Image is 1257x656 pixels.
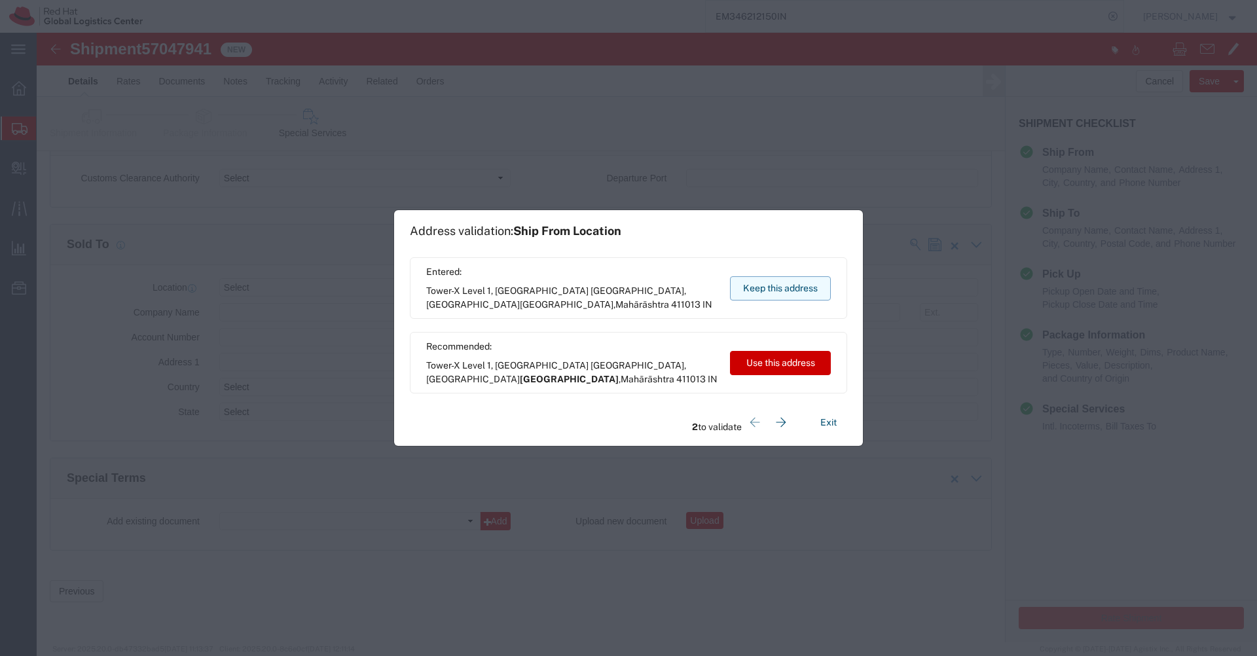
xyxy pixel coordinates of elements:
span: Mahārāshtra [621,374,674,384]
span: [GEOGRAPHIC_DATA] [520,299,613,310]
span: Mahārāshtra [615,299,669,310]
span: [GEOGRAPHIC_DATA] [520,374,619,384]
span: 411013 [676,374,706,384]
span: 411013 [671,299,701,310]
span: Recommended: [426,340,718,354]
span: IN [708,374,718,384]
button: Keep this address [730,276,831,301]
button: Use this address [730,351,831,375]
div: to validate [692,409,794,435]
span: Ship From Location [513,224,621,238]
span: Entered: [426,265,718,279]
span: Tower-X Level 1, [GEOGRAPHIC_DATA] [GEOGRAPHIC_DATA], [GEOGRAPHIC_DATA] , [426,284,718,312]
h1: Address validation: [410,224,621,238]
span: IN [702,299,712,310]
span: Tower-X Level 1, [GEOGRAPHIC_DATA] [GEOGRAPHIC_DATA], [GEOGRAPHIC_DATA] , [426,359,718,386]
span: 2 [692,422,698,432]
button: Exit [810,411,847,434]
